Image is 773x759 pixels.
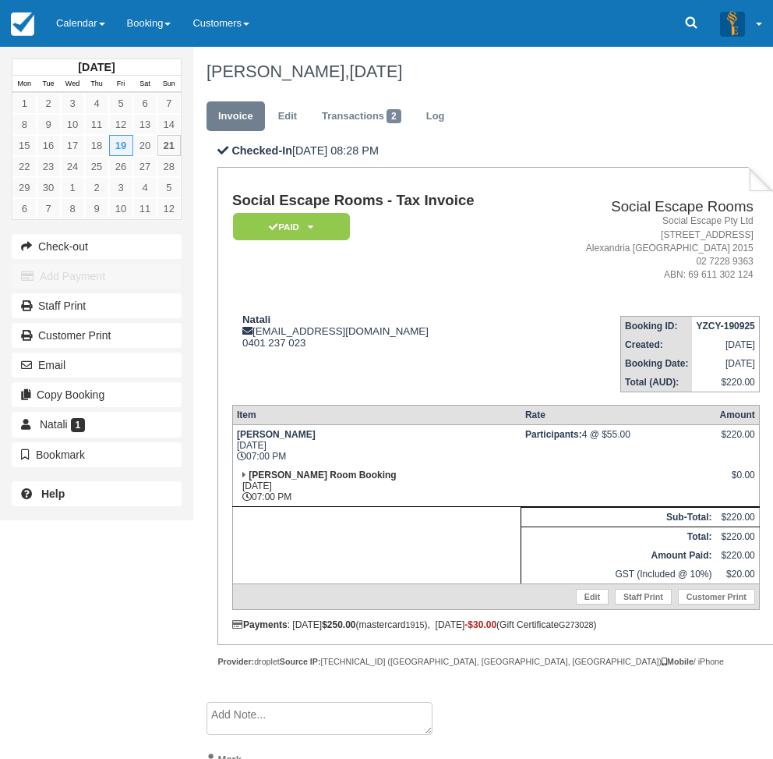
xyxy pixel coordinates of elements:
[37,156,61,177] a: 23
[715,527,759,547] td: $220.00
[715,406,759,425] th: Amount
[12,323,182,348] a: Customer Print
[719,470,754,493] div: $0.00
[85,93,109,114] a: 4
[133,198,157,219] a: 11
[12,481,182,506] a: Help
[157,114,182,135] a: 14
[678,589,755,605] a: Customer Print
[12,76,37,93] th: Mon
[715,565,759,584] td: $20.00
[206,101,265,132] a: Invoice
[12,114,37,135] a: 8
[242,314,270,325] strong: Natali
[37,93,61,114] a: 2
[232,466,521,507] td: [DATE] 07:00 PM
[133,177,157,198] a: 4
[11,12,34,36] img: checkfront-main-nav-mini-logo.png
[61,114,85,135] a: 10
[12,177,37,198] a: 29
[133,156,157,177] a: 27
[621,354,693,373] th: Booking Date:
[109,156,133,177] a: 26
[133,135,157,156] a: 20
[406,620,425,630] small: 1915
[61,156,85,177] a: 24
[41,488,65,500] b: Help
[157,93,182,114] a: 7
[541,199,754,215] h2: Social Escape Rooms
[85,156,109,177] a: 25
[12,442,182,467] button: Bookmark
[280,657,321,666] strong: Source IP:
[576,589,609,605] a: Edit
[322,619,355,630] strong: $250.00
[37,198,61,219] a: 7
[231,144,292,157] b: Checked-In
[157,135,182,156] a: 21
[109,198,133,219] a: 10
[85,114,109,135] a: 11
[719,429,754,452] div: $220.00
[621,317,693,336] th: Booking ID:
[386,109,401,123] span: 2
[521,565,716,584] td: GST (Included @ 10%)
[85,198,109,219] a: 9
[525,429,582,440] strong: Participants
[541,215,754,282] address: Social Escape Pty Ltd [STREET_ADDRESS] Alexandria [GEOGRAPHIC_DATA] 2015 02 7228 9363 ABN: 69 611...
[61,177,85,198] a: 1
[692,373,759,392] td: $220.00
[621,373,693,392] th: Total (AUD):
[232,619,760,630] div: : [DATE] (mastercard ), [DATE] (Gift Certificate )
[715,508,759,527] td: $220.00
[12,156,37,177] a: 22
[109,76,133,93] th: Fri
[85,76,109,93] th: Thu
[157,177,182,198] a: 5
[78,61,115,73] strong: [DATE]
[521,546,716,565] th: Amount Paid:
[12,264,182,289] button: Add Payment
[621,335,693,354] th: Created:
[37,135,61,156] a: 16
[157,76,182,93] th: Sun
[521,406,716,425] th: Rate
[217,657,254,666] strong: Provider:
[157,198,182,219] a: 12
[12,198,37,219] a: 6
[109,114,133,135] a: 12
[464,619,496,630] span: -$30.00
[720,11,745,36] img: A3
[232,425,521,466] td: [DATE] 07:00 PM
[61,135,85,156] a: 17
[249,470,396,481] strong: [PERSON_NAME] Room Booking
[266,101,309,132] a: Edit
[40,418,68,431] span: Natali
[133,114,157,135] a: 13
[85,177,109,198] a: 2
[157,156,182,177] a: 28
[133,93,157,114] a: 6
[61,93,85,114] a: 3
[349,62,402,81] span: [DATE]
[12,353,182,378] button: Email
[521,527,716,547] th: Total:
[12,135,37,156] a: 15
[232,212,344,241] a: Paid
[109,177,133,198] a: 3
[233,213,350,240] em: Paid
[12,234,182,259] button: Check-out
[71,418,86,432] span: 1
[12,293,182,318] a: Staff Print
[232,619,288,630] strong: Payments
[696,321,754,332] strong: YZCY-190925
[559,620,593,630] small: G273028
[61,198,85,219] a: 8
[232,193,535,209] h1: Social Escape Rooms - Tax Invoice
[521,508,716,527] th: Sub-Total:
[12,382,182,407] button: Copy Booking
[37,76,61,93] th: Tue
[61,76,85,93] th: Wed
[692,354,759,373] td: [DATE]
[133,76,157,93] th: Sat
